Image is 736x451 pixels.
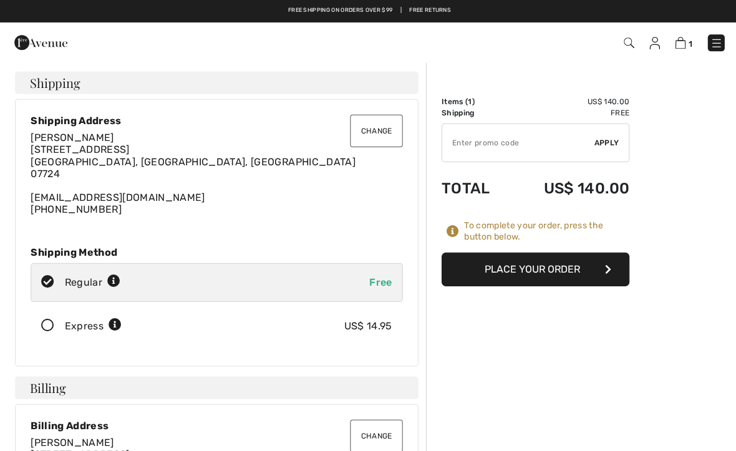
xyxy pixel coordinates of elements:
button: Place Your Order [440,251,627,285]
a: Free shipping on orders over $99 [287,6,391,15]
td: Shipping [440,107,507,118]
span: Shipping [30,76,80,89]
td: US$ 140.00 [507,167,627,209]
img: 1ère Avenue [14,30,67,55]
span: Billing [30,380,65,392]
span: [PERSON_NAME] [31,131,114,143]
img: Search [621,37,632,48]
td: US$ 140.00 [507,95,627,107]
div: Express [64,318,121,332]
img: Shopping Bag [672,37,683,49]
a: 1ère Avenue [14,36,67,47]
span: 1 [466,97,470,105]
img: My Info [647,37,657,49]
div: Shipping Method [31,245,401,257]
div: To complete your order, press the button below. [462,219,627,241]
a: 1 [672,35,690,50]
a: Free Returns [407,6,449,15]
span: | [399,6,400,15]
div: US$ 14.95 [342,318,390,332]
a: [PHONE_NUMBER] [31,203,121,215]
button: Change [349,114,401,147]
span: 1 [686,39,690,49]
button: Change [349,418,401,450]
td: Items ( ) [440,95,507,107]
img: Menu [707,37,720,49]
span: Free [368,275,390,287]
div: [EMAIL_ADDRESS][DOMAIN_NAME] [31,131,401,215]
span: Apply [592,137,617,148]
span: [PERSON_NAME] [31,435,114,447]
input: Promo code [440,124,592,161]
span: [STREET_ADDRESS] [GEOGRAPHIC_DATA], [GEOGRAPHIC_DATA], [GEOGRAPHIC_DATA] 07724 [31,143,354,178]
div: Regular [64,274,120,289]
div: Shipping Address [31,114,401,126]
td: Free [507,107,627,118]
div: Billing Address [31,418,401,430]
td: Total [440,167,507,209]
